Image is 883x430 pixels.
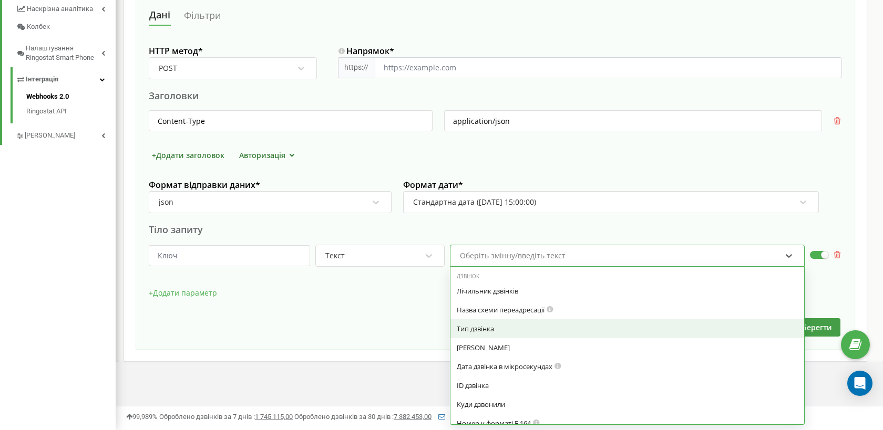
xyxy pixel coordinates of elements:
[149,46,317,57] label: HTTP метод *
[457,381,798,390] div: ID дзвінка
[16,123,116,145] a: [PERSON_NAME]
[159,413,293,421] span: Оброблено дзвінків за 7 днів :
[394,413,432,421] u: 7 382 453,00
[450,273,804,280] div: Дзвінок
[26,75,58,85] span: Інтеграція
[26,44,101,63] span: Налаштування Ringostat Smart Phone
[457,418,798,428] div: Міжнародний формат телефонних номерів
[444,110,822,131] input: значення
[149,6,171,26] a: Дані
[460,252,566,259] div: Оберіть змінну/введіть текст
[26,104,116,117] a: Ringostat API
[26,92,116,104] a: Webhooks 2.0
[438,413,556,421] a: [EMAIL_ADDRESS][DOMAIN_NAME]
[149,110,433,131] input: ім'я
[149,89,842,102] div: Заголовки
[149,223,842,236] div: Тіло запиту
[149,180,392,191] label: Формат відправки даних *
[457,400,798,409] div: Куди дзвонили
[338,46,842,57] label: Напрямок *
[413,197,536,207] div: Стандартна дата ([DATE] 15:00:00)
[375,57,842,78] input: https://example.com
[457,324,798,333] div: Тип дзвінка
[457,362,798,371] div: Unix timestamp дати дзвінка у мікросекундах
[16,67,116,89] a: Інтеграція
[236,150,301,161] button: Авторизація
[159,197,173,207] div: json
[183,6,221,25] a: Фільтри
[457,343,798,352] div: [PERSON_NAME]
[126,413,158,421] span: 99,989%
[457,305,798,314] div: Назва схеми переадресації номеру, на який дзвонили
[338,57,375,78] div: https://
[25,131,75,141] span: [PERSON_NAME]
[16,36,116,67] a: Налаштування Ringostat Smart Phone
[255,413,293,421] u: 1 745 115,00
[16,18,116,36] a: Колбек
[294,413,432,421] span: Оброблено дзвінків за 30 днів :
[847,371,872,396] div: Open Intercom Messenger
[789,318,840,337] button: Зберегти
[159,64,177,73] div: POST
[27,4,93,14] span: Наскрізна аналітика
[325,251,345,260] div: Текст
[403,180,819,191] label: Формат дати *
[149,150,228,161] button: +Додати заголовок
[27,22,50,32] span: Колбек
[149,245,310,266] input: Ключ
[457,286,798,296] div: Лічильник дзвінків
[149,285,217,301] button: +Додати параметр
